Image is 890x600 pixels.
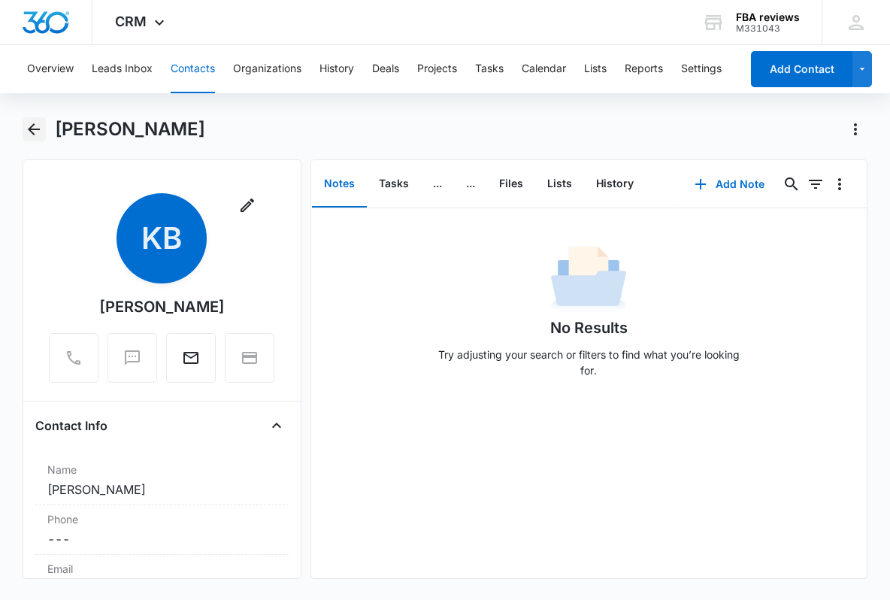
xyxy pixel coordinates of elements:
[584,161,646,208] button: History
[475,45,504,93] button: Tasks
[166,333,216,383] button: Email
[487,161,535,208] button: Files
[367,161,421,208] button: Tasks
[454,161,487,208] button: ...
[117,193,207,283] span: KB
[35,417,107,435] h4: Contact Info
[171,45,215,93] button: Contacts
[23,117,46,141] button: Back
[265,414,289,438] button: Close
[625,45,663,93] button: Reports
[522,45,566,93] button: Calendar
[751,51,852,87] button: Add Contact
[47,462,277,477] label: Name
[550,317,628,339] h1: No Results
[780,172,804,196] button: Search...
[804,172,828,196] button: Filters
[535,161,584,208] button: Lists
[319,45,354,93] button: History
[372,45,399,93] button: Deals
[115,14,147,29] span: CRM
[312,161,367,208] button: Notes
[47,511,277,527] label: Phone
[35,456,289,505] div: Name[PERSON_NAME]
[680,166,780,202] button: Add Note
[47,561,277,577] label: Email
[47,480,277,498] dd: [PERSON_NAME]
[233,45,301,93] button: Organizations
[92,45,153,93] button: Leads Inbox
[828,172,852,196] button: Overflow Menu
[55,118,205,141] h1: [PERSON_NAME]
[166,356,216,369] a: Email
[584,45,607,93] button: Lists
[35,505,289,555] div: Phone---
[681,45,722,93] button: Settings
[99,295,225,318] div: [PERSON_NAME]
[736,11,800,23] div: account name
[417,45,457,93] button: Projects
[27,45,74,93] button: Overview
[551,241,626,317] img: No Data
[843,117,867,141] button: Actions
[47,530,277,548] dd: ---
[736,23,800,34] div: account id
[431,347,746,378] p: Try adjusting your search or filters to find what you’re looking for.
[421,161,454,208] button: ...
